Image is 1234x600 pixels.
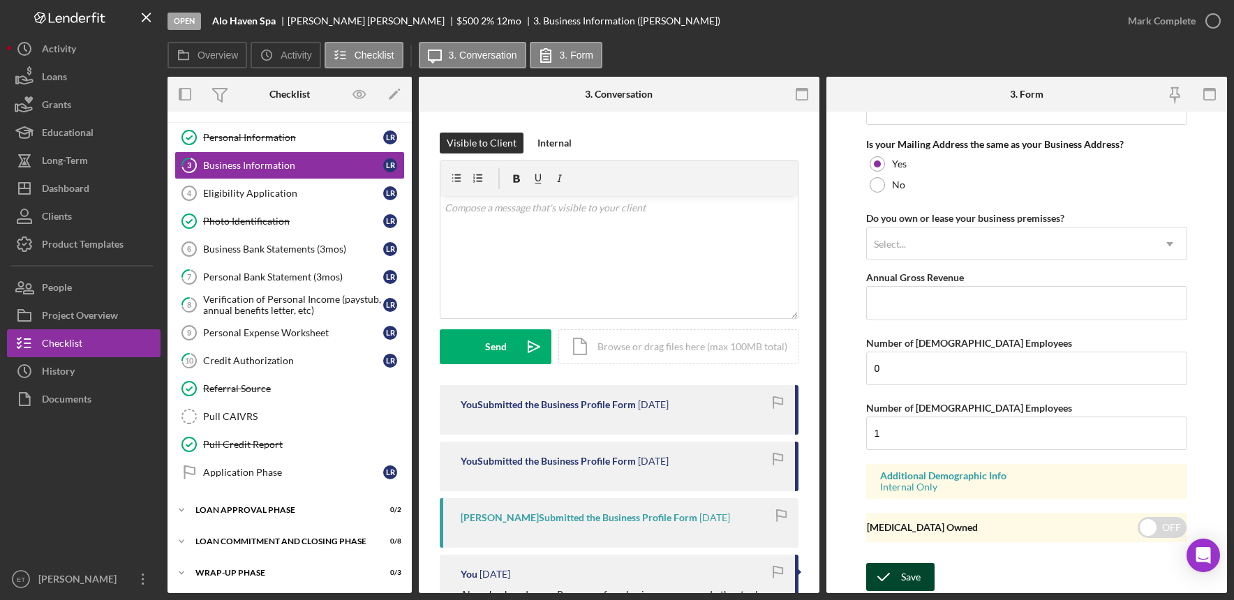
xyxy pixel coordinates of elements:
[174,151,405,179] a: 3Business InformationLR
[42,63,67,94] div: Loans
[440,133,523,153] button: Visible to Client
[42,301,118,333] div: Project Overview
[7,301,161,329] button: Project Overview
[1128,7,1196,35] div: Mark Complete
[187,272,192,281] tspan: 7
[866,139,1187,150] div: Is your Mailing Address the same as your Business Address?
[174,291,405,319] a: 8Verification of Personal Income (paystub, annual benefits letter, etc)LR
[174,347,405,375] a: 10Credit AuthorizationLR
[7,202,161,230] button: Clients
[866,337,1072,349] label: Number of [DEMOGRAPHIC_DATA] Employees
[7,329,161,357] button: Checklist
[203,439,404,450] div: Pull Credit Report
[174,458,405,486] a: Application PhaseLR
[42,230,124,262] div: Product Templates
[203,243,383,255] div: Business Bank Statements (3mos)
[42,329,82,361] div: Checklist
[7,273,161,301] button: People
[288,15,456,27] div: [PERSON_NAME] [PERSON_NAME]
[174,430,405,458] a: Pull Credit Report
[383,465,397,479] div: L R
[7,91,161,119] button: Grants
[203,132,383,143] div: Personal Information
[461,569,477,580] div: You
[174,403,405,430] a: Pull CAIVRS
[449,50,517,61] label: 3. Conversation
[7,357,161,385] button: History
[325,42,403,68] button: Checklist
[17,576,25,583] text: ET
[203,160,383,171] div: Business Information
[355,50,394,61] label: Checklist
[7,230,161,258] button: Product Templates
[174,179,405,207] a: 4Eligibility ApplicationLR
[269,89,310,100] div: Checklist
[461,399,636,410] div: You Submitted the Business Profile Form
[174,123,405,151] a: Personal InformationLR
[251,42,320,68] button: Activity
[42,119,94,150] div: Educational
[203,383,404,394] div: Referral Source
[383,354,397,368] div: L R
[187,189,192,197] tspan: 4
[7,385,161,413] button: Documents
[1010,89,1043,100] div: 3. Form
[42,91,71,122] div: Grants
[203,411,404,422] div: Pull CAIVRS
[195,569,366,577] div: Wrap-Up Phase
[866,563,935,591] button: Save
[880,481,1173,493] div: Internal Only
[383,270,397,284] div: L R
[530,133,579,153] button: Internal
[203,355,383,366] div: Credit Authorization
[195,537,366,546] div: Loan Commitment and Closing Phase
[383,298,397,312] div: L R
[480,569,510,580] time: 2025-06-27 17:23
[203,327,383,338] div: Personal Expense Worksheet
[461,456,636,467] div: You Submitted the Business Profile Form
[866,402,1072,414] label: Number of [DEMOGRAPHIC_DATA] Employees
[42,35,76,66] div: Activity
[187,160,191,170] tspan: 3
[376,537,401,546] div: 0 / 8
[42,273,72,305] div: People
[7,63,161,91] button: Loans
[203,467,383,478] div: Application Phase
[185,356,194,365] tspan: 10
[7,119,161,147] button: Educational
[7,35,161,63] a: Activity
[1187,539,1220,572] div: Open Intercom Messenger
[174,235,405,263] a: 6Business Bank Statements (3mos)LR
[447,133,516,153] div: Visible to Client
[7,174,161,202] button: Dashboard
[638,399,669,410] time: 2025-09-18 22:27
[168,42,247,68] button: Overview
[560,50,593,61] label: 3. Form
[203,188,383,199] div: Eligibility Application
[42,202,72,234] div: Clients
[585,89,653,100] div: 3. Conversation
[42,357,75,389] div: History
[461,512,697,523] div: [PERSON_NAME] Submitted the Business Profile Form
[383,214,397,228] div: L R
[42,147,88,178] div: Long-Term
[880,470,1173,481] div: Additional Demographic Info
[383,242,397,256] div: L R
[383,326,397,340] div: L R
[530,42,602,68] button: 3. Form
[174,263,405,291] a: 7Personal Bank Statement (3mos)LR
[187,245,191,253] tspan: 6
[376,569,401,577] div: 0 / 3
[383,186,397,200] div: L R
[699,512,730,523] time: 2025-09-17 14:01
[7,147,161,174] button: Long-Term
[195,506,366,514] div: Loan Approval Phase
[203,294,383,316] div: Verification of Personal Income (paystub, annual benefits letter, etc)
[212,15,276,27] b: Alo Haven Spa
